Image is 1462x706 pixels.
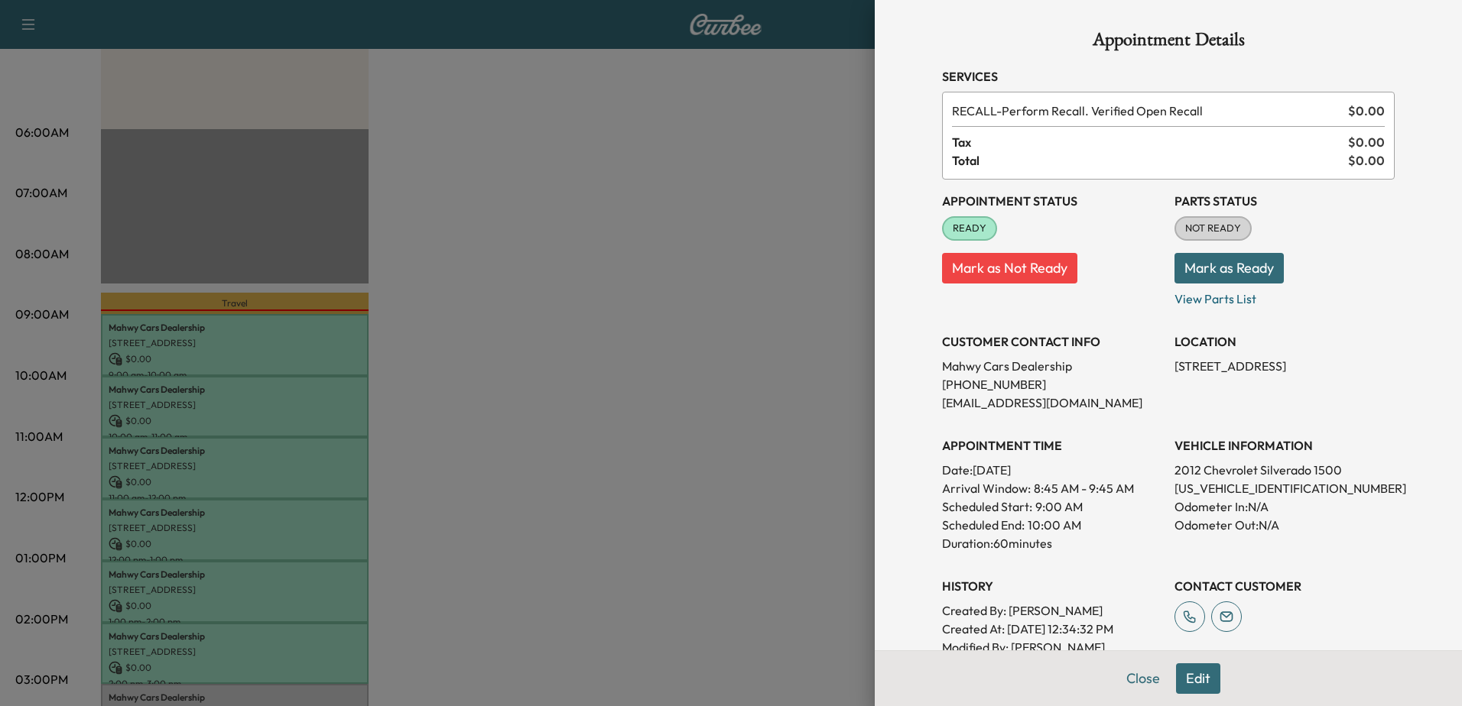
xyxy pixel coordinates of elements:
[942,67,1395,86] h3: Services
[942,620,1162,638] p: Created At : [DATE] 12:34:32 PM
[952,133,1348,151] span: Tax
[942,516,1025,534] p: Scheduled End:
[1174,357,1395,375] p: [STREET_ADDRESS]
[942,357,1162,375] p: Mahwy Cars Dealership
[1174,577,1395,595] h3: CONTACT CUSTOMER
[1348,102,1385,120] span: $ 0.00
[1174,283,1395,308] p: View Parts List
[942,332,1162,351] h3: CUSTOMER CONTACT INFO
[1348,151,1385,170] span: $ 0.00
[1174,497,1395,516] p: Odometer In: N/A
[942,436,1162,455] h3: APPOINTMENT TIME
[952,151,1348,170] span: Total
[1174,332,1395,351] h3: LOCATION
[942,461,1162,479] p: Date: [DATE]
[1174,479,1395,497] p: [US_VEHICLE_IDENTIFICATION_NUMBER]
[1176,221,1250,236] span: NOT READY
[1174,516,1395,534] p: Odometer Out: N/A
[942,393,1162,412] p: [EMAIL_ADDRESS][DOMAIN_NAME]
[1034,479,1134,497] span: 8:45 AM - 9:45 AM
[942,534,1162,552] p: Duration: 60 minutes
[942,253,1077,283] button: Mark as Not Ready
[1174,461,1395,479] p: 2012 Chevrolet Silverado 1500
[1348,133,1385,151] span: $ 0.00
[944,221,996,236] span: READY
[952,102,1342,120] span: Perform Recall. Verified Open Recall
[942,638,1162,656] p: Modified By : [PERSON_NAME]
[942,577,1162,595] h3: History
[1176,663,1220,694] button: Edit
[942,192,1162,210] h3: Appointment Status
[942,497,1032,516] p: Scheduled Start:
[1028,516,1081,534] p: 10:00 AM
[942,31,1395,55] h1: Appointment Details
[942,479,1162,497] p: Arrival Window:
[1174,436,1395,455] h3: VEHICLE INFORMATION
[1174,192,1395,210] h3: Parts Status
[1035,497,1083,516] p: 9:00 AM
[1174,253,1284,283] button: Mark as Ready
[942,601,1162,620] p: Created By : [PERSON_NAME]
[942,375,1162,393] p: [PHONE_NUMBER]
[1116,663,1170,694] button: Close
